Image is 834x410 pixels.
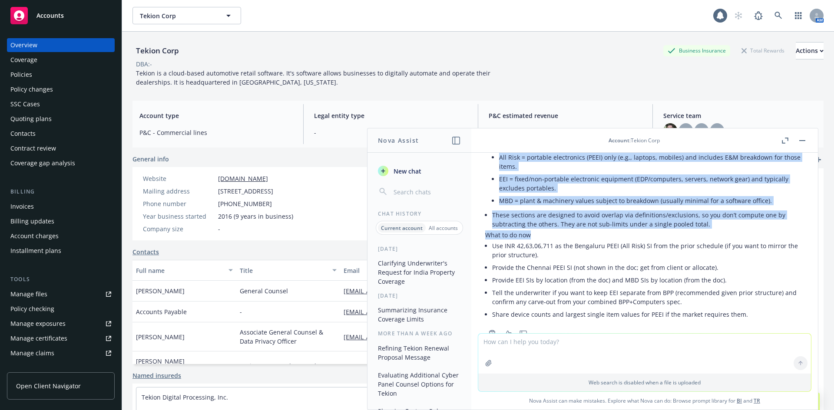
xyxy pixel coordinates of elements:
div: Total Rewards [737,45,789,56]
button: Full name [132,260,236,281]
a: Tekion Digital Processing, Inc. [142,393,228,401]
a: Quoting plans [7,112,115,126]
a: Manage exposures [7,317,115,331]
span: Account [609,137,629,144]
a: [EMAIL_ADDRESS][DOMAIN_NAME] [344,308,452,316]
div: Business Insurance [663,45,730,56]
button: Title [236,260,340,281]
span: P&C - Commercial lines [139,128,293,137]
div: Year business started [143,212,215,221]
div: Manage files [10,287,47,301]
button: Summarizing Insurance Coverage Limits [374,303,464,326]
a: Search [770,7,787,24]
div: Billing [7,187,115,196]
span: P&C estimated revenue [489,111,642,120]
span: - [218,224,220,233]
li: Use INR 42,63,06,711 as the Bengaluru PEEI (All Risk) SI from the prior schedule (if you want to ... [492,239,804,261]
div: Manage certificates [10,331,67,345]
li: All Risk = portable electronics (PEEI) only (e.g., laptops, mobiles) and includes E&M breakdown f... [499,151,804,173]
div: [DATE] [367,245,471,253]
span: General info [132,154,169,164]
button: Evaluating Additional Cyber Panel Counsel Options for Tekion [374,368,464,400]
button: Thumbs down [516,328,530,340]
a: [EMAIL_ADDRESS][DOMAIN_NAME] [344,287,452,295]
a: Policy changes [7,82,115,96]
div: Account charges [10,229,59,243]
button: Refining Tekion Renewal Proposal Message [374,341,464,364]
span: [PERSON_NAME] [PERSON_NAME] [136,357,233,375]
input: Search chats [392,186,461,198]
img: photo [663,123,677,137]
span: [STREET_ADDRESS] [218,187,273,196]
a: Policies [7,68,115,82]
div: Quoting plans [10,112,52,126]
div: Title [240,266,327,275]
div: Invoices [10,200,34,213]
span: Associate General Counsel & Data Privacy Officer [240,328,337,346]
li: EEI = fixed/non‑portable electronic equipment (EDP/computers, servers, network gear) and typicall... [499,173,804,194]
a: [PERSON_NAME][EMAIL_ADDRESS][DOMAIN_NAME] [344,362,501,370]
a: [DOMAIN_NAME] [218,174,268,183]
span: Legal entity type [314,111,467,120]
a: Contacts [7,127,115,141]
div: Tools [7,275,115,284]
p: What to do now [485,230,804,239]
li: MBD = plant & machinery values subject to breakdown (usually minimal for a software office). [499,194,804,207]
div: Full name [136,266,223,275]
div: Coverage gap analysis [10,156,75,170]
button: Tekion Corp [132,7,241,24]
span: Account type [139,111,293,120]
a: Contacts [132,247,159,256]
span: Assistant General Counsel [240,361,316,371]
button: New chat [374,163,464,179]
div: Coverage [10,53,37,67]
a: Invoices [7,200,115,213]
a: Manage claims [7,346,115,360]
a: Overview [7,38,115,52]
span: - [314,128,467,137]
span: Nova Assist can make mistakes. Explore what Nova can do: Browse prompt library for and [475,392,814,410]
div: Policy changes [10,82,53,96]
a: Start snowing [730,7,747,24]
span: 2016 (9 years in business) [218,212,293,221]
div: Chat History [367,210,471,217]
span: Accounts [36,12,64,19]
p: All accounts [429,224,458,232]
span: New chat [392,167,421,176]
div: Manage BORs [10,361,51,375]
div: Manage exposures [10,317,66,331]
a: Accounts [7,3,115,28]
div: DBA: - [136,59,152,69]
svg: Copy to clipboard [488,330,496,338]
a: Manage files [7,287,115,301]
div: Policy checking [10,302,54,316]
span: Accounts Payable [136,307,187,316]
a: Switch app [790,7,807,24]
div: Mailing address [143,187,215,196]
span: Tekion is a cloud-based automotive retail software. It's software allows businesses to digitally ... [136,69,492,86]
button: Clarifying Underwriter's Request for India Property Coverage [374,256,464,289]
div: Contacts [10,127,36,141]
a: Coverage gap analysis [7,156,115,170]
div: Manage claims [10,346,54,360]
a: Named insureds [132,371,181,380]
div: Tekion Corp [132,45,182,56]
a: Report a Bug [750,7,767,24]
div: Email [344,266,500,275]
a: TR [754,397,760,404]
a: +5 [728,128,734,133]
span: [PHONE_NUMBER] [218,199,272,208]
span: Tekion Corp [140,11,215,20]
div: Overview [10,38,37,52]
span: MA [712,126,722,135]
div: Website [143,174,215,183]
h1: Nova Assist [378,136,419,145]
span: Service team [663,111,817,120]
a: Policy checking [7,302,115,316]
a: [EMAIL_ADDRESS][DOMAIN_NAME] [344,333,452,341]
div: : Tekion Corp [609,137,660,144]
div: Company size [143,224,215,233]
p: Web search is disabled when a file is uploaded [483,379,806,386]
div: [DATE] [367,292,471,299]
